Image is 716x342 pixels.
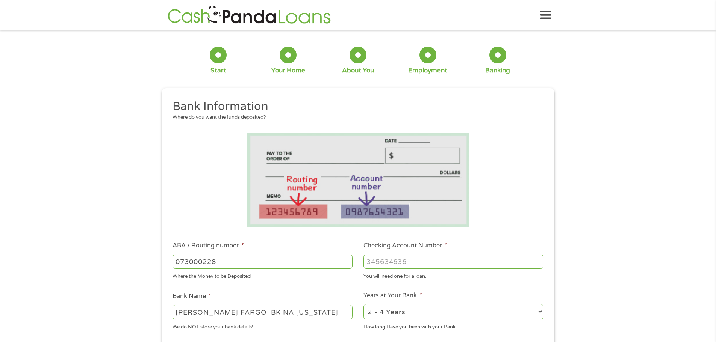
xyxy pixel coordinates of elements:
div: Banking [485,66,510,75]
div: Your Home [271,66,305,75]
img: GetLoanNow Logo [165,5,333,26]
div: Employment [408,66,447,75]
img: Routing number location [247,133,469,227]
label: Years at Your Bank [363,292,422,300]
div: We do NOT store your bank details! [173,321,353,331]
div: You will need one for a loan. [363,270,543,280]
div: Where the Money to be Deposited [173,270,353,280]
div: Start [210,66,226,75]
input: 263177916 [173,255,353,269]
label: ABA / Routing number [173,242,244,250]
div: How long Have you been with your Bank [363,321,543,331]
h2: Bank Information [173,99,538,114]
label: Checking Account Number [363,242,447,250]
div: About You [342,66,374,75]
div: Where do you want the funds deposited? [173,114,538,121]
label: Bank Name [173,292,211,300]
input: 345634636 [363,255,543,269]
